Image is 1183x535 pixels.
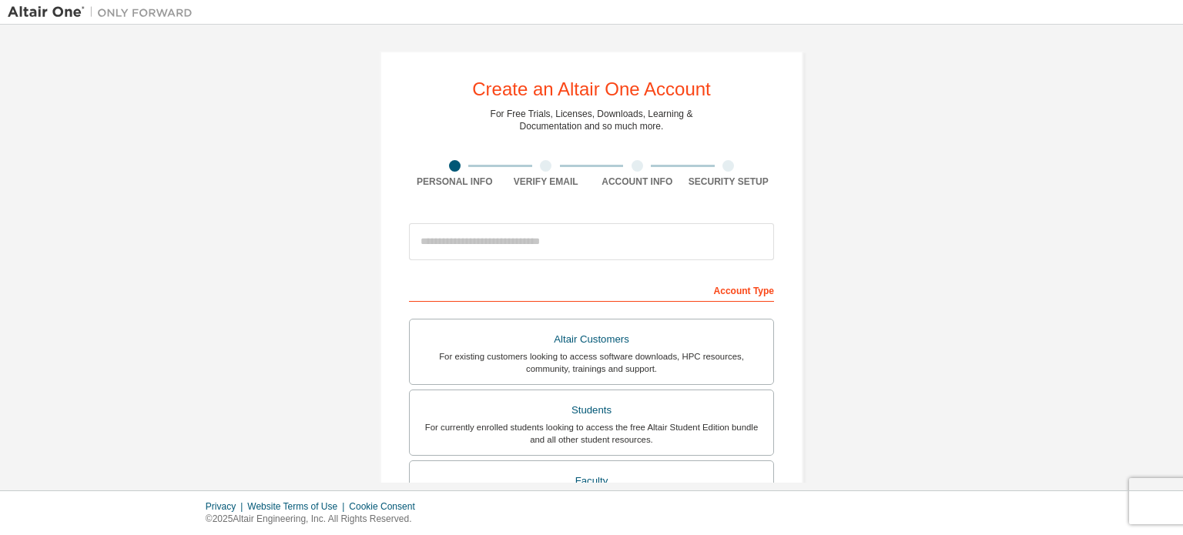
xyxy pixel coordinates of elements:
[419,470,764,492] div: Faculty
[247,500,349,513] div: Website Terms of Use
[591,176,683,188] div: Account Info
[409,176,501,188] div: Personal Info
[491,108,693,132] div: For Free Trials, Licenses, Downloads, Learning & Documentation and so much more.
[409,277,774,302] div: Account Type
[419,329,764,350] div: Altair Customers
[206,500,247,513] div: Privacy
[501,176,592,188] div: Verify Email
[206,513,424,526] p: © 2025 Altair Engineering, Inc. All Rights Reserved.
[419,421,764,446] div: For currently enrolled students looking to access the free Altair Student Edition bundle and all ...
[419,350,764,375] div: For existing customers looking to access software downloads, HPC resources, community, trainings ...
[349,500,424,513] div: Cookie Consent
[8,5,200,20] img: Altair One
[683,176,775,188] div: Security Setup
[419,400,764,421] div: Students
[472,80,711,99] div: Create an Altair One Account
